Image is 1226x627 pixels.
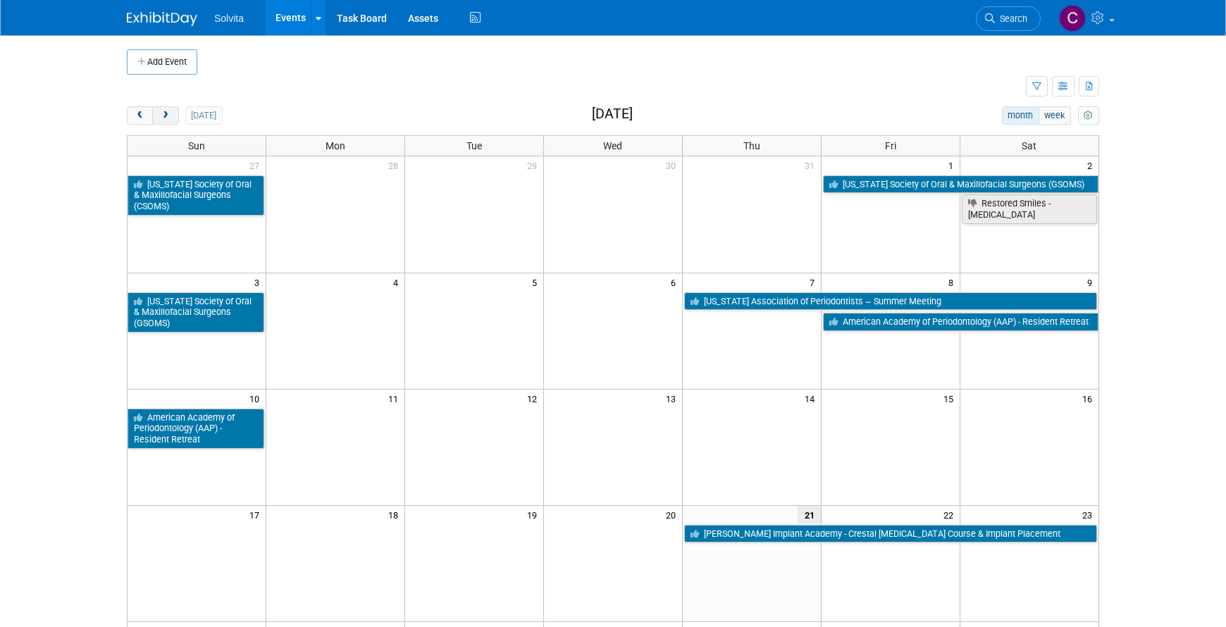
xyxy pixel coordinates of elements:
a: American Academy of Periodontology (AAP) - Resident Retreat [128,409,264,449]
button: next [152,106,178,125]
span: Search [995,13,1027,24]
span: 2 [1086,156,1098,174]
span: Thu [743,140,760,151]
img: Cindy Miller [1059,5,1086,32]
span: 28 [387,156,404,174]
span: 17 [248,506,266,523]
span: Sun [188,140,205,151]
span: Sat [1022,140,1036,151]
a: [US_STATE] Society of Oral & Maxillofacial Surgeons (GSOMS) [823,175,1098,194]
span: 6 [669,273,682,291]
a: [US_STATE] Association of Periodontists ~ Summer Meeting [684,292,1097,311]
span: 4 [392,273,404,291]
span: 11 [387,390,404,407]
span: 31 [803,156,821,174]
span: 22 [942,506,960,523]
span: 27 [248,156,266,174]
a: [US_STATE] Society of Oral & Maxillofacial Surgeons (CSOMS) [128,175,264,216]
span: 3 [253,273,266,291]
button: week [1039,106,1071,125]
span: 29 [526,156,543,174]
button: myCustomButton [1078,106,1099,125]
span: 5 [531,273,543,291]
span: 18 [387,506,404,523]
span: 30 [664,156,682,174]
span: Tue [466,140,482,151]
button: Add Event [127,49,197,75]
a: Restored Smiles - [MEDICAL_DATA] [962,194,1097,223]
a: [US_STATE] Society of Oral & Maxillofacial Surgeons (GSOMS) [128,292,264,333]
span: 10 [248,390,266,407]
button: prev [127,106,153,125]
span: 8 [947,273,960,291]
button: month [1002,106,1039,125]
span: 16 [1081,390,1098,407]
span: Solvita [214,13,244,24]
span: 9 [1086,273,1098,291]
span: 12 [526,390,543,407]
span: 19 [526,506,543,523]
button: [DATE] [185,106,223,125]
span: 14 [803,390,821,407]
span: 15 [942,390,960,407]
span: Fri [885,140,896,151]
h2: [DATE] [592,106,633,122]
span: Mon [326,140,345,151]
span: 1 [947,156,960,174]
a: American Academy of Periodontology (AAP) - Resident Retreat [823,313,1098,331]
span: 20 [664,506,682,523]
span: 23 [1081,506,1098,523]
span: 13 [664,390,682,407]
a: Search [976,6,1041,31]
span: Wed [603,140,622,151]
span: 21 [798,506,821,523]
img: ExhibitDay [127,12,197,26]
i: Personalize Calendar [1084,111,1093,120]
a: [PERSON_NAME] Implant Academy - Crestal [MEDICAL_DATA] Course & Implant Placement [684,525,1097,543]
span: 7 [808,273,821,291]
